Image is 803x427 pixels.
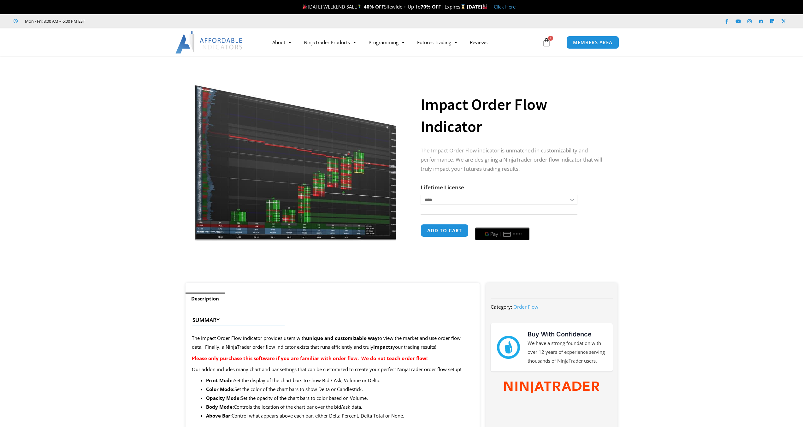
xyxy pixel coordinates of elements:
h3: Buy With Confidence [528,329,606,339]
p: The Impact Order Flow indicator provides users with to view the market and use order flow data. F... [192,334,474,352]
span: [DATE] WEEKEND SALE Sitewide + Up To | Expires [301,3,467,10]
span: 1 [548,36,553,41]
iframe: Customer reviews powered by Trustpilot [94,18,188,24]
strong: unique and customizable way [306,335,378,341]
img: mark thumbs good 43913 | Affordable Indicators – NinjaTrader [497,336,520,359]
strong: Opacity Mode: [206,395,241,401]
button: Buy with GPay [475,228,529,240]
iframe: Secure express checkout frame [474,223,531,226]
img: OrderFlow 2 [194,67,397,242]
strong: Above Bar: [206,412,232,419]
img: ⌛ [461,4,465,9]
h1: Impact Order Flow Indicator [421,93,605,138]
strong: Please only purchase this software if you are familiar with order flow. We do not teach order flow! [192,355,428,361]
li: Set the display of the chart bars to show Bid / Ask, Volume or Delta. [206,376,474,385]
strong: Body Mode: [206,404,234,410]
strong: 70% OFF [421,3,441,10]
span: Mon - Fri: 8:00 AM – 6:00 PM EST [23,17,85,25]
strong: Color Mode: [206,386,234,392]
h4: Summary [192,317,468,323]
img: 🏭 [482,4,487,9]
strong: Print Mode: [206,377,234,383]
nav: Menu [266,35,540,50]
a: Reviews [463,35,494,50]
img: 🎉 [303,4,307,9]
li: Set the opacity of the chart bars to color based on Volume. [206,394,474,403]
a: Description [186,293,225,305]
li: Set the color of the chart bars to show Delta or Candlestick. [206,385,474,394]
img: 🏌️‍♂️ [357,4,362,9]
button: Add to cart [421,224,469,237]
text: •••••• [513,232,522,236]
li: Control what appears above each bar, either Delta Percent, Delta Total or None. [206,412,474,420]
p: We have a strong foundation with over 12 years of experience serving thousands of NinjaTrader users. [528,339,606,365]
li: Controls the location of the chart bar over the bid/ask data. [206,403,474,412]
a: 1 [533,33,560,51]
a: About [266,35,298,50]
a: Order Flow [513,304,538,310]
p: The Impact Order Flow indicator is unmatched in customizability and performance. We are designing... [421,146,605,174]
label: Lifetime License [421,184,464,191]
strong: [DATE] [467,3,487,10]
img: LogoAI | Affordable Indicators – NinjaTrader [175,31,243,54]
img: NinjaTrader Wordmark color RGB | Affordable Indicators – NinjaTrader [504,382,599,394]
span: MEMBERS AREA [573,40,612,45]
a: NinjaTrader Products [298,35,362,50]
p: Our addon includes many chart and bar settings that can be customized to create your perfect Ninj... [192,365,474,374]
a: Click Here [494,3,516,10]
a: Futures Trading [411,35,463,50]
strong: 40% OFF [364,3,384,10]
strong: impacts [373,344,393,350]
a: Clear options [421,208,430,212]
span: Category: [491,304,512,310]
a: Programming [362,35,411,50]
a: MEMBERS AREA [566,36,619,49]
